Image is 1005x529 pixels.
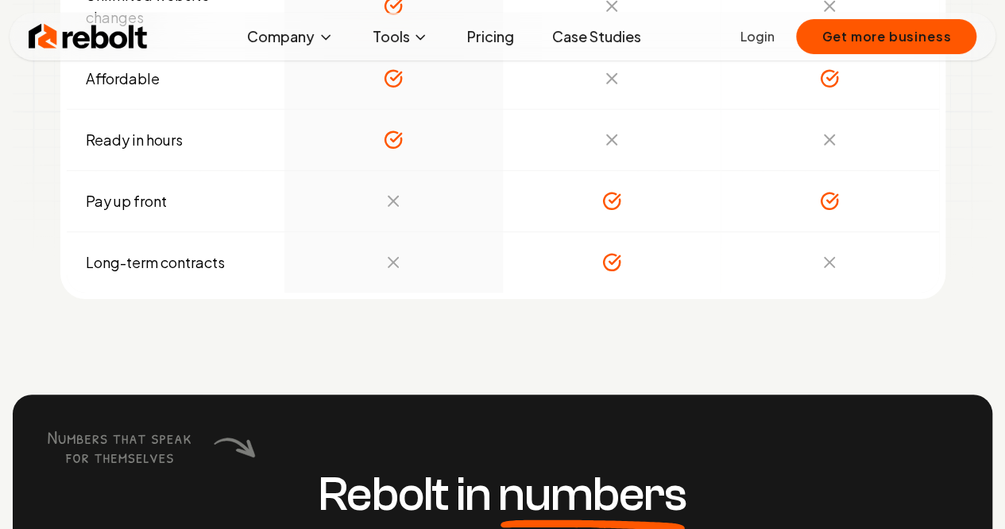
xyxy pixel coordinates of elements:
[67,171,285,232] td: Pay up front
[29,21,148,53] img: Rebolt Logo
[67,110,285,171] td: Ready in hours
[359,21,441,53] button: Tools
[67,49,285,110] td: Affordable
[67,232,285,294] td: Long-term contracts
[319,471,686,519] h3: Rebolt in
[539,21,653,53] a: Case Studies
[498,471,686,519] span: numbers
[234,21,346,53] button: Company
[740,27,774,46] a: Login
[796,19,976,54] button: Get more business
[454,21,526,53] a: Pricing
